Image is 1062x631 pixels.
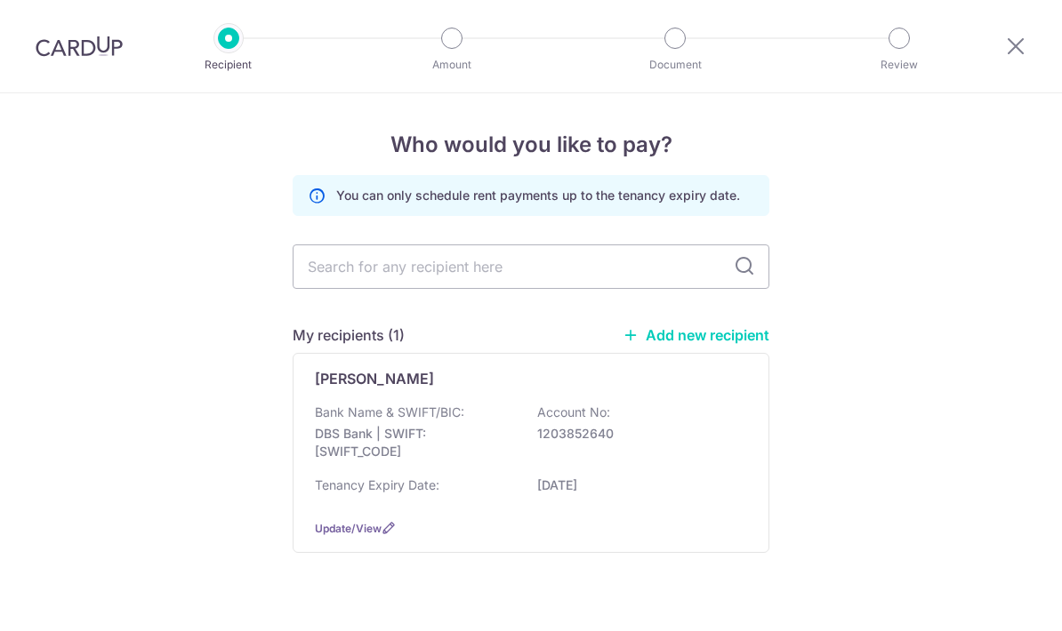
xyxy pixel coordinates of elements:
p: 1203852640 [537,425,736,443]
p: Tenancy Expiry Date: [315,476,439,494]
p: Review [833,56,965,74]
p: Account No: [537,403,610,421]
h5: My recipients (1) [293,324,405,346]
img: CardUp [36,36,123,57]
a: Update/View [315,522,382,535]
p: Recipient [163,56,294,74]
a: Add new recipient [623,326,769,344]
p: [DATE] [537,476,736,494]
input: Search for any recipient here [293,244,769,289]
p: [PERSON_NAME] [315,368,434,389]
p: You can only schedule rent payments up to the tenancy expiry date. [336,187,740,204]
p: Bank Name & SWIFT/BIC: [315,403,464,421]
p: Amount [386,56,518,74]
p: Document [609,56,741,74]
h4: Who would you like to pay? [293,129,769,161]
p: DBS Bank | SWIFT: [SWIFT_CODE] [315,425,514,460]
